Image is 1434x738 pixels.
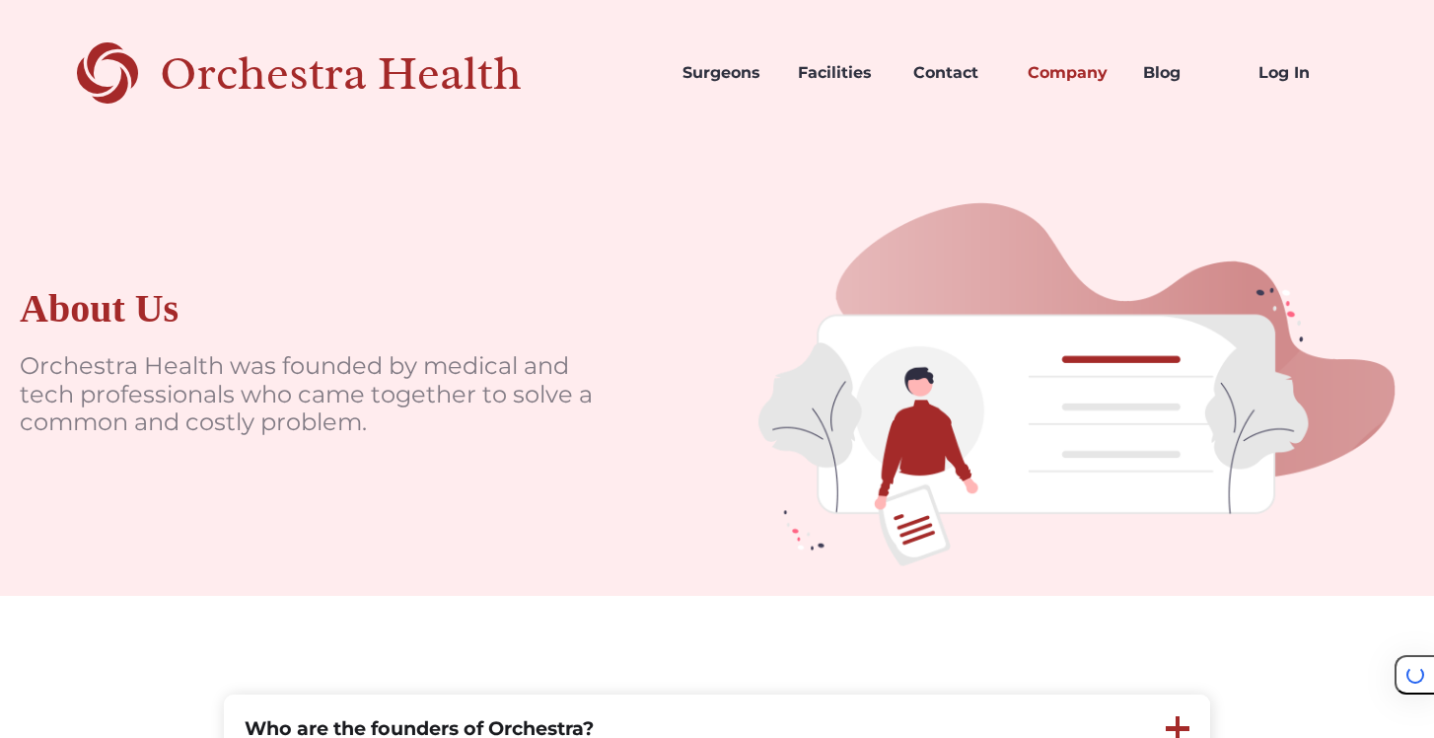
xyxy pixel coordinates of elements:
[717,146,1434,596] img: doctors
[1012,39,1127,107] a: Company
[77,39,591,107] a: home
[1127,39,1243,107] a: Blog
[20,352,611,437] p: Orchestra Health was founded by medical and tech professionals who came together to solve a commo...
[782,39,897,107] a: Facilities
[897,39,1013,107] a: Contact
[160,53,591,94] div: Orchestra Health
[1243,39,1358,107] a: Log In
[667,39,782,107] a: Surgeons
[20,285,179,332] div: About Us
